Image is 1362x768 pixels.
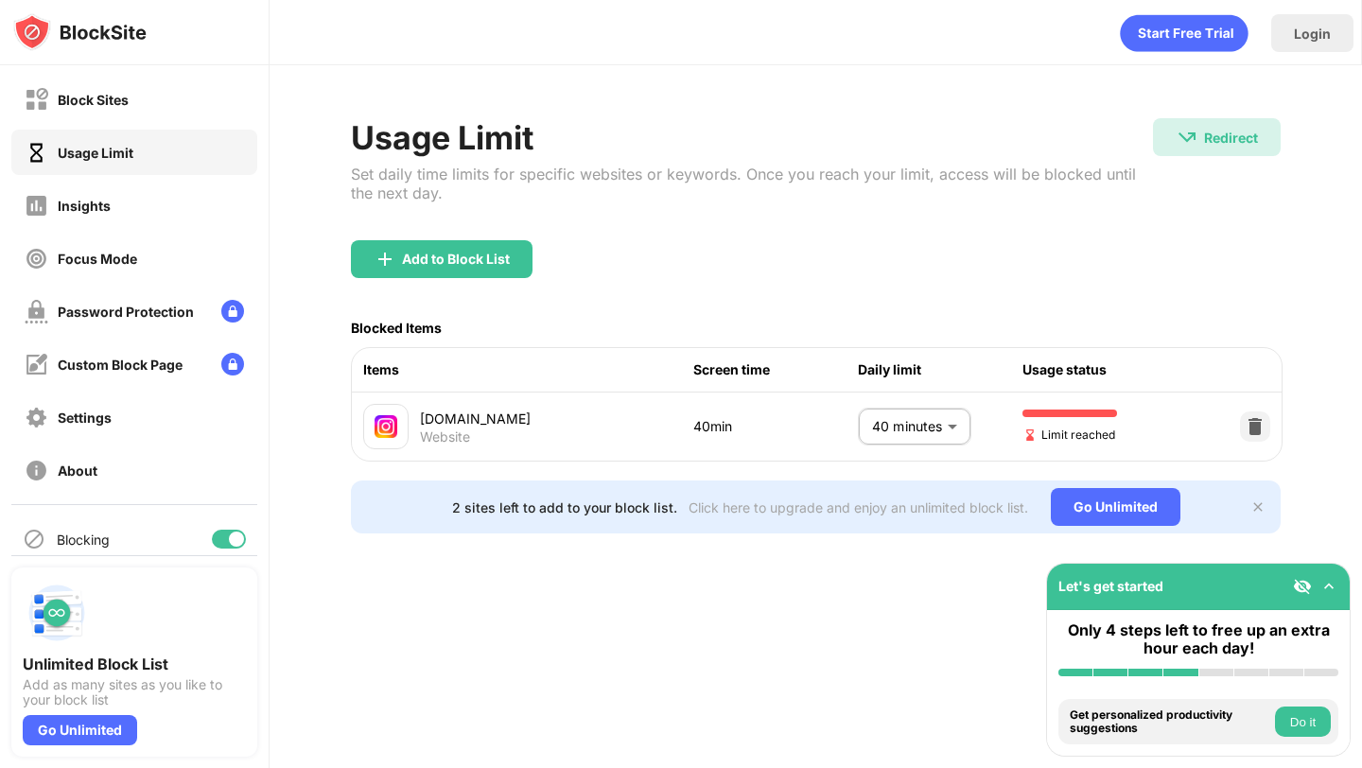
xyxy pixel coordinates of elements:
[58,251,137,267] div: Focus Mode
[23,715,137,745] div: Go Unlimited
[23,528,45,550] img: blocking-icon.svg
[693,416,858,437] div: 40min
[351,165,1152,202] div: Set daily time limits for specific websites or keywords. Once you reach your limit, access will b...
[1022,428,1038,443] img: hourglass-end.svg
[23,579,91,647] img: push-block-list.svg
[402,252,510,267] div: Add to Block List
[1250,499,1266,515] img: x-button.svg
[1022,359,1187,380] div: Usage status
[1070,708,1270,736] div: Get personalized productivity suggestions
[25,406,48,429] img: settings-off.svg
[351,320,442,336] div: Blocked Items
[1319,577,1338,596] img: omni-setup-toggle.svg
[57,532,110,548] div: Blocking
[58,92,129,108] div: Block Sites
[375,415,397,438] img: favicons
[13,13,147,51] img: logo-blocksite.svg
[1293,577,1312,596] img: eye-not-visible.svg
[58,357,183,373] div: Custom Block Page
[58,145,133,161] div: Usage Limit
[25,459,48,482] img: about-off.svg
[221,300,244,323] img: lock-menu.svg
[1058,578,1163,594] div: Let's get started
[25,247,48,271] img: focus-off.svg
[25,300,48,323] img: password-protection-off.svg
[1051,488,1180,526] div: Go Unlimited
[872,416,940,437] p: 40 minutes
[689,499,1028,515] div: Click here to upgrade and enjoy an unlimited block list.
[420,428,470,445] div: Website
[58,304,194,320] div: Password Protection
[25,194,48,218] img: insights-off.svg
[1294,26,1331,42] div: Login
[1120,14,1248,52] div: animation
[58,410,112,426] div: Settings
[1204,130,1258,146] div: Redirect
[23,677,246,707] div: Add as many sites as you like to your block list
[23,655,246,673] div: Unlimited Block List
[452,499,677,515] div: 2 sites left to add to your block list.
[221,353,244,375] img: lock-menu.svg
[693,359,858,380] div: Screen time
[1275,707,1331,737] button: Do it
[858,359,1022,380] div: Daily limit
[420,409,692,428] div: [DOMAIN_NAME]
[58,463,97,479] div: About
[25,88,48,112] img: block-off.svg
[1022,426,1115,444] span: Limit reached
[58,198,111,214] div: Insights
[25,353,48,376] img: customize-block-page-off.svg
[25,141,48,165] img: time-usage-on.svg
[1058,621,1338,657] div: Only 4 steps left to free up an extra hour each day!
[351,118,1152,157] div: Usage Limit
[363,359,692,380] div: Items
